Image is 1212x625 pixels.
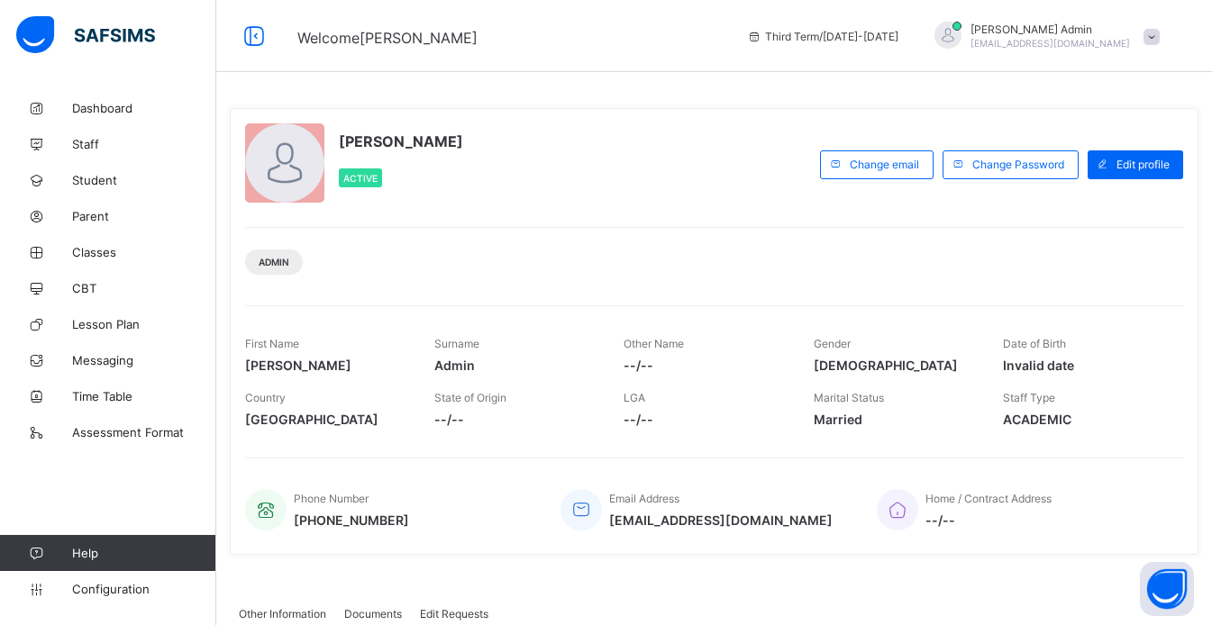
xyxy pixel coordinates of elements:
[339,132,463,150] span: [PERSON_NAME]
[72,582,215,596] span: Configuration
[16,16,155,54] img: safsims
[624,337,684,350] span: Other Name
[814,391,884,404] span: Marital Status
[850,158,919,171] span: Change email
[624,358,786,373] span: --/--
[245,358,407,373] span: [PERSON_NAME]
[971,38,1130,49] span: [EMAIL_ADDRESS][DOMAIN_NAME]
[1003,358,1165,373] span: Invalid date
[1003,412,1165,427] span: ACADEMIC
[297,29,478,47] span: Welcome [PERSON_NAME]
[434,391,506,404] span: State of Origin
[814,412,976,427] span: Married
[72,317,216,331] span: Lesson Plan
[343,173,378,184] span: Active
[72,353,216,367] span: Messaging
[72,137,216,151] span: Staff
[239,607,326,620] span: Other Information
[916,22,1169,51] div: AbdulAdmin
[72,101,216,115] span: Dashboard
[1003,337,1066,350] span: Date of Birth
[624,391,645,404] span: LGA
[434,358,597,373] span: Admin
[72,546,215,560] span: Help
[72,281,216,295] span: CBT
[609,512,833,528] span: [EMAIL_ADDRESS][DOMAIN_NAME]
[294,492,369,505] span: Phone Number
[925,492,1052,505] span: Home / Contract Address
[434,337,479,350] span: Surname
[72,389,216,403] span: Time Table
[72,209,216,223] span: Parent
[925,512,1052,528] span: --/--
[72,425,216,439] span: Assessment Format
[1003,391,1055,404] span: Staff Type
[814,358,976,373] span: [DEMOGRAPHIC_DATA]
[245,412,407,427] span: [GEOGRAPHIC_DATA]
[434,412,597,427] span: --/--
[294,512,409,528] span: [PHONE_NUMBER]
[609,492,679,505] span: Email Address
[747,30,898,43] span: session/term information
[1116,158,1170,171] span: Edit profile
[972,158,1064,171] span: Change Password
[259,257,289,267] span: Admin
[420,607,488,620] span: Edit Requests
[1140,562,1194,616] button: Open asap
[344,607,402,620] span: Documents
[245,337,299,350] span: First Name
[72,173,216,187] span: Student
[971,23,1130,36] span: [PERSON_NAME] Admin
[245,391,286,404] span: Country
[814,337,851,350] span: Gender
[624,412,786,427] span: --/--
[72,245,216,259] span: Classes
